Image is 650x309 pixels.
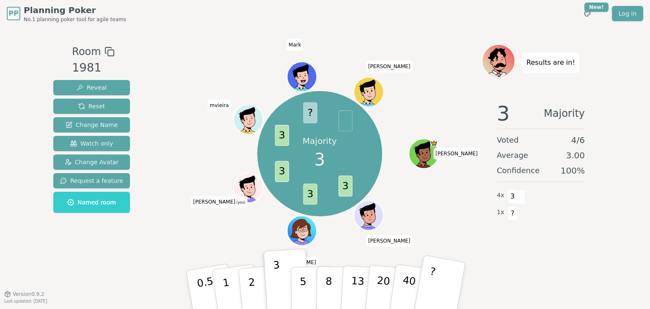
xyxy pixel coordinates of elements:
[72,44,101,59] span: Room
[286,39,303,51] span: Click to change your name
[191,196,248,208] span: Click to change your name
[303,184,317,205] span: 3
[303,102,317,124] span: ?
[497,208,504,217] span: 1 x
[65,158,119,166] span: Change Avatar
[497,191,504,200] span: 4 x
[53,173,130,188] button: Request a feature
[275,161,289,182] span: 3
[366,61,413,72] span: Click to change your name
[272,257,318,268] span: Click to change your name
[314,147,325,172] span: 3
[497,165,540,177] span: Confidence
[53,80,130,95] button: Reveal
[24,16,126,23] span: No.1 planning poker tool for agile teams
[497,149,528,161] span: Average
[72,59,114,77] div: 1981
[275,125,289,146] span: 3
[208,99,231,111] span: Click to change your name
[235,201,245,204] span: (you)
[273,259,282,305] p: 3
[339,176,353,197] span: 3
[53,154,130,170] button: Change Avatar
[77,83,107,92] span: Reveal
[78,102,105,110] span: Reset
[66,121,118,129] span: Change Name
[303,135,337,147] p: Majority
[544,103,585,124] span: Majority
[53,192,130,213] button: Named room
[70,139,113,148] span: Watch only
[526,57,575,69] p: Results are in!
[7,4,126,23] a: PPPlanning PokerNo.1 planning poker tool for agile teams
[497,134,519,146] span: Voted
[4,291,44,298] button: Version0.9.2
[571,134,585,146] span: 4 / 6
[366,235,413,247] span: Click to change your name
[234,174,262,202] button: Click to change your avatar
[508,206,518,221] span: ?
[508,189,518,204] span: 3
[67,198,116,207] span: Named room
[580,6,595,21] button: New!
[53,117,130,132] button: Change Name
[584,3,609,12] div: New!
[4,299,47,303] span: Last updated: [DATE]
[8,8,18,19] span: PP
[430,140,438,147] span: Rafael is the host
[53,99,130,114] button: Reset
[566,149,585,161] span: 3.00
[561,165,585,177] span: 100 %
[13,291,44,298] span: Version 0.9.2
[433,148,480,160] span: Click to change your name
[612,6,643,21] a: Log in
[53,136,130,151] button: Watch only
[60,177,123,185] span: Request a feature
[24,4,126,16] span: Planning Poker
[497,103,510,124] span: 3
